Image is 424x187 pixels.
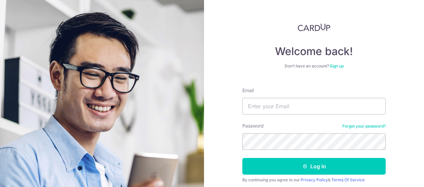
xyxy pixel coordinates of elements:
[242,87,254,94] label: Email
[298,23,330,31] img: CardUp Logo
[331,177,365,182] a: Terms Of Service
[242,98,386,115] input: Enter your Email
[242,123,264,129] label: Password
[242,177,386,183] div: By continuing you agree to our &
[342,124,386,129] a: Forgot your password?
[242,45,386,58] h4: Welcome back!
[242,63,386,69] div: Don’t have an account?
[242,158,386,175] button: Log in
[330,63,344,68] a: Sign up
[301,177,328,182] a: Privacy Policy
